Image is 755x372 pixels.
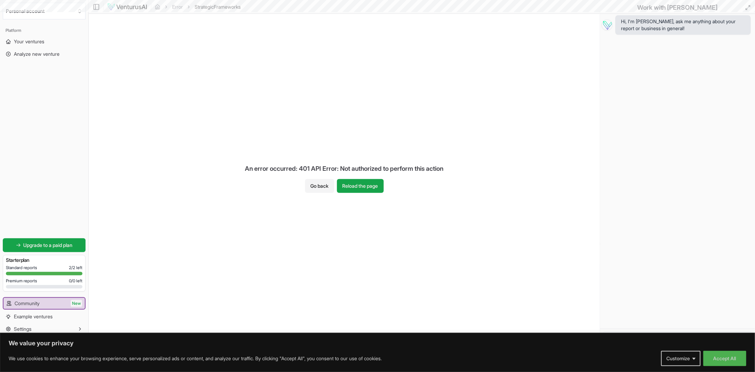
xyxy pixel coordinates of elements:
span: Settings [14,326,32,333]
span: 0 / 0 left [69,278,82,284]
p: We value your privacy [9,339,746,347]
a: Your ventures [3,36,86,47]
span: Upgrade to a paid plan [24,242,73,249]
span: Premium reports [6,278,37,284]
p: We use cookies to enhance your browsing experience, serve personalized ads or content, and analyz... [9,354,382,363]
img: Vera [602,19,613,30]
a: Example ventures [3,311,86,322]
span: Standard reports [6,265,37,271]
span: Hi, I'm [PERSON_NAME], ask me anything about your report or business in general! [621,18,745,32]
button: Settings [3,324,86,335]
span: Analyze new venture [14,51,60,57]
a: Analyze new venture [3,48,86,60]
button: Reload the page [337,179,384,193]
div: Platform [3,25,86,36]
span: Example ventures [14,313,53,320]
button: Go back [305,179,334,193]
button: Accept All [703,351,746,366]
h3: Starter plan [6,257,82,264]
div: An error occurred: 401 API Error: Not authorized to perform this action [240,158,449,179]
a: CommunityNew [3,298,85,309]
span: New [71,300,82,307]
span: 2 / 2 left [69,265,82,271]
span: Community [15,300,39,307]
span: Your ventures [14,38,44,45]
a: Upgrade to a paid plan [3,238,86,252]
button: Customize [661,351,701,366]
